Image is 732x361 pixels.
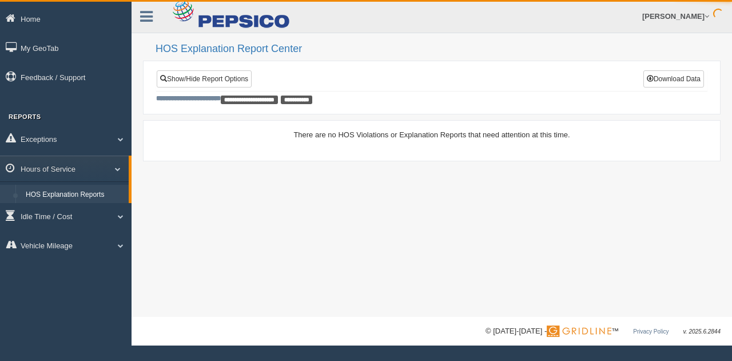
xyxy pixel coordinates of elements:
span: v. 2025.6.2844 [683,328,721,335]
h2: HOS Explanation Report Center [156,43,721,55]
div: There are no HOS Violations or Explanation Reports that need attention at this time. [156,129,707,140]
a: HOS Explanation Reports [21,185,129,205]
img: Gridline [547,326,611,337]
a: Privacy Policy [633,328,669,335]
a: Show/Hide Report Options [157,70,252,88]
button: Download Data [643,70,704,88]
div: © [DATE]-[DATE] - ™ [486,326,721,338]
